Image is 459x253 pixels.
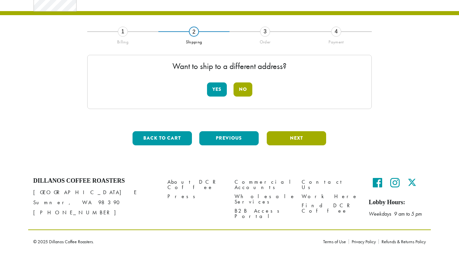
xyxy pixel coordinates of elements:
h5: Lobby Hours: [369,199,426,206]
a: Find DCR Coffee [302,201,359,215]
a: Work Here [302,192,359,201]
div: 1 [118,27,128,37]
button: Yes [207,82,227,97]
div: Billing [87,37,158,45]
a: Terms of Use [323,239,349,244]
div: 2 [189,27,199,37]
a: Privacy Policy [349,239,378,244]
a: Refunds & Returns Policy [378,239,426,244]
div: 3 [260,27,270,37]
button: Previous [199,131,259,145]
em: Weekdays 9 am to 5 pm [369,210,422,217]
p: © 2025 Dillanos Coffee Roasters. [33,239,313,244]
div: Order [229,37,301,45]
button: Back to cart [133,131,192,145]
a: Contact Us [302,177,359,192]
div: Payment [301,37,372,45]
button: No [234,82,252,97]
a: Commercial Accounts [235,177,292,192]
a: Press [167,192,224,201]
h4: Dillanos Coffee Roasters [33,177,157,185]
a: About DCR Coffee [167,177,224,192]
div: Shipping [158,37,229,45]
p: Want to ship to a different address? [94,62,365,70]
p: [GEOGRAPHIC_DATA] E Sumner, WA 98390 [PHONE_NUMBER] [33,187,157,218]
div: 4 [331,27,341,37]
button: Next [267,131,326,145]
a: B2B Access Portal [235,206,292,221]
a: Wholesale Services [235,192,292,206]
